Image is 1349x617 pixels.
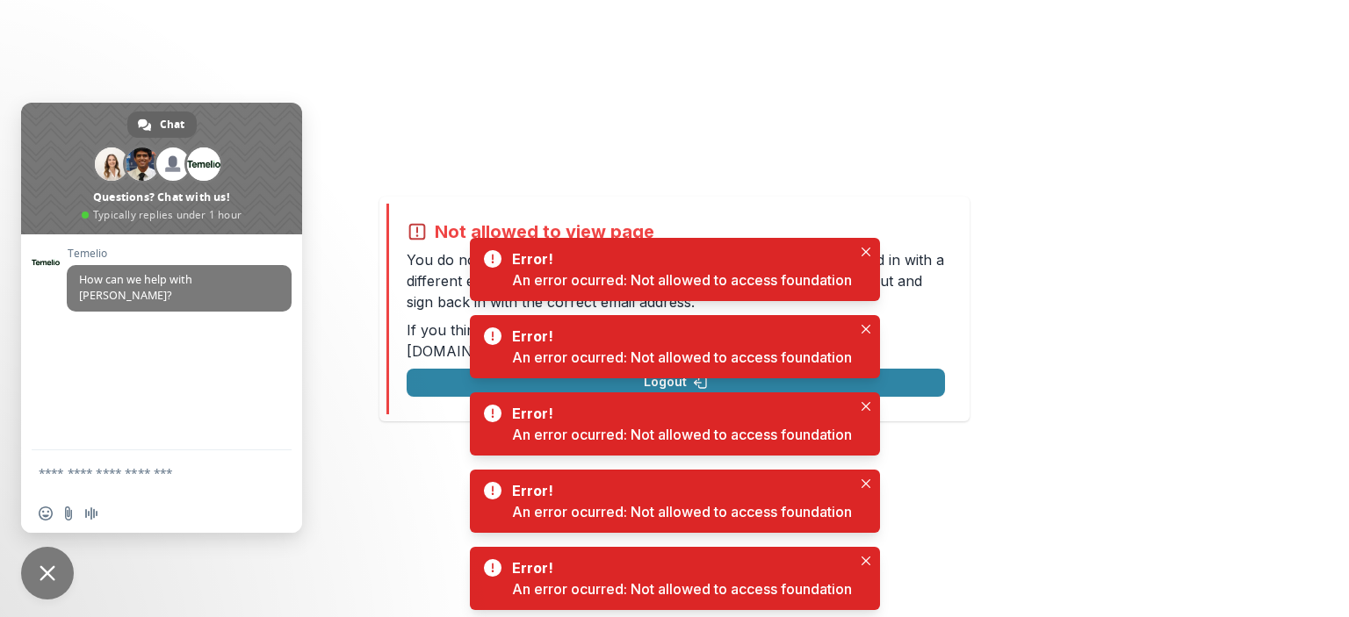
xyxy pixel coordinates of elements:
[407,249,945,312] p: You do not have permission to view the page. It is likely that you logged in with a different ema...
[512,578,852,599] div: An error ocurred: Not allowed to access foundation
[512,480,845,501] div: Error!
[39,506,53,520] span: Insert an emoji
[855,319,876,340] button: Close
[407,369,945,397] button: Logout
[855,396,876,417] button: Close
[160,111,184,138] span: Chat
[512,269,852,291] div: An error ocurred: Not allowed to access foundation
[855,550,876,571] button: Close
[407,319,945,362] p: If you think this is an error, please contact us at .
[61,506,76,520] span: Send a file
[512,248,845,269] div: Error!
[855,241,876,262] button: Close
[435,221,654,242] h2: Not allowed to view page
[512,501,852,522] div: An error ocurred: Not allowed to access foundation
[79,272,192,303] span: How can we help with [PERSON_NAME]?
[84,506,98,520] span: Audio message
[407,321,862,360] a: [EMAIL_ADDRESS][DOMAIN_NAME]
[855,473,876,494] button: Close
[127,111,197,138] div: Chat
[21,547,74,599] div: Close chat
[512,557,845,578] div: Error!
[512,347,852,368] div: An error ocurred: Not allowed to access foundation
[512,424,852,445] div: An error ocurred: Not allowed to access foundation
[39,465,246,481] textarea: Compose your message...
[512,326,845,347] div: Error!
[67,248,292,260] span: Temelio
[512,403,845,424] div: Error!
